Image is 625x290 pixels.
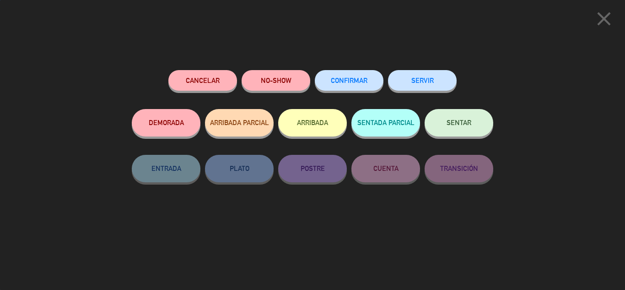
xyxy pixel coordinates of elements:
[590,7,618,34] button: close
[425,109,493,137] button: SENTAR
[210,119,269,126] span: ARRIBADA PARCIAL
[168,70,237,91] button: Cancelar
[205,109,274,137] button: ARRIBADA PARCIAL
[351,155,420,182] button: CUENTA
[278,155,347,182] button: POSTRE
[425,155,493,182] button: TRANSICIÓN
[388,70,457,91] button: SERVIR
[315,70,383,91] button: CONFIRMAR
[132,155,200,182] button: ENTRADA
[242,70,310,91] button: NO-SHOW
[205,155,274,182] button: PLATO
[331,77,367,84] span: CONFIRMAR
[593,7,615,30] i: close
[447,119,471,126] span: SENTAR
[132,109,200,137] button: DEMORADA
[351,109,420,137] button: SENTADA PARCIAL
[278,109,347,137] button: ARRIBADA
